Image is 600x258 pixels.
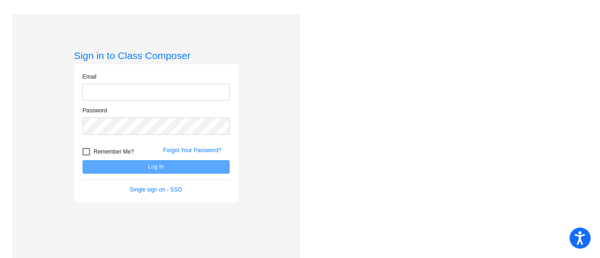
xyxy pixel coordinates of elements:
[94,146,134,157] span: Remember Me?
[82,160,230,174] button: Log In
[163,147,222,154] a: Forgot Your Password?
[130,186,182,193] a: Single sign on - SSO
[82,73,97,81] label: Email
[74,50,238,61] h3: Sign in to Class Composer
[82,106,107,115] label: Password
